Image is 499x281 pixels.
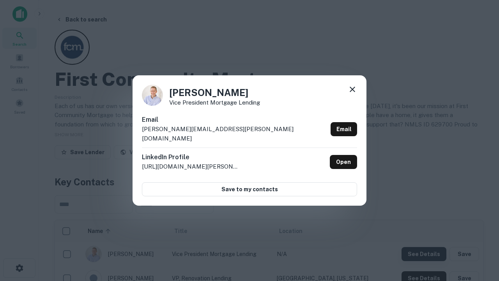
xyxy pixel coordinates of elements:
h6: LinkedIn Profile [142,153,239,162]
iframe: Chat Widget [460,194,499,231]
p: [URL][DOMAIN_NAME][PERSON_NAME] [142,162,239,171]
a: Open [330,155,357,169]
h4: [PERSON_NAME] [169,85,260,100]
img: 1520878720083 [142,85,163,106]
button: Save to my contacts [142,182,357,196]
p: [PERSON_NAME][EMAIL_ADDRESS][PERSON_NAME][DOMAIN_NAME] [142,124,327,143]
p: Vice President Mortgage Lending [169,100,260,105]
h6: Email [142,115,327,124]
a: Email [331,122,357,136]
